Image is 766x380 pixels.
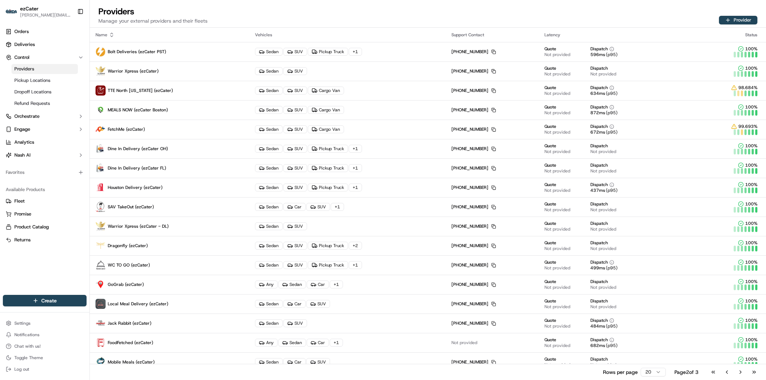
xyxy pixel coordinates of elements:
[98,6,208,17] h1: Providers
[308,125,344,133] div: Cargo Van
[14,343,41,349] span: Chat with us!
[719,16,757,24] button: Provider
[255,184,283,191] div: Sedan
[3,3,74,20] button: ezCaterezCater[PERSON_NAME][EMAIL_ADDRESS][DOMAIN_NAME]
[255,48,283,56] div: Sedan
[590,323,605,329] span: 484 ms
[41,297,57,304] span: Create
[606,52,618,57] span: (p95)
[108,223,169,229] span: Warrior Xpress (ezCater - DL)
[108,301,168,307] span: Local Meal Delivery (ezCater)
[14,113,40,120] span: Orchestrate
[590,226,616,232] span: Not provided
[278,339,306,347] div: Sedan
[307,339,329,347] div: Car
[11,64,78,74] a: Providers
[3,52,87,63] button: Control
[590,85,614,91] button: Dispatch
[544,168,570,174] span: Not provided
[108,107,168,113] span: MEALS NOW (ezCater Boston)
[108,146,168,152] span: Dine In Delivery (ezCater OH)
[590,149,616,154] span: Not provided
[745,259,757,265] span: 100 %
[331,203,344,211] div: + 1
[349,145,362,153] div: + 1
[745,182,757,187] span: 100 %
[283,300,306,308] div: Car
[283,358,306,366] div: Car
[108,185,163,190] span: Houston Delivery (ezCater)
[278,281,306,288] div: Sedan
[590,162,608,168] span: Dispatch
[255,319,283,327] div: Sedan
[14,152,31,158] span: Nash AI
[590,143,608,149] span: Dispatch
[96,32,243,38] div: Name
[108,126,145,132] span: FetchMe (ezCater)
[3,111,87,122] button: Orchestrate
[283,164,307,172] div: SUV
[255,222,283,230] div: Sedan
[544,129,570,135] span: Not provided
[544,362,570,368] span: Not provided
[745,279,757,284] span: 100 %
[745,65,757,71] span: 100 %
[3,295,87,306] button: Create
[590,46,614,52] button: Dispatch
[14,66,34,72] span: Providers
[308,106,344,114] div: Cargo Van
[590,168,616,174] span: Not provided
[20,12,71,18] button: [PERSON_NAME][EMAIL_ADDRESS][DOMAIN_NAME]
[96,163,106,173] img: v_1242_poe.png
[606,187,618,193] span: (p95)
[590,129,605,135] span: 672 ms
[590,337,614,343] button: Dispatch
[451,165,496,171] div: [PHONE_NUMBER]
[590,182,614,187] button: Dispatch
[96,66,106,76] img: warriorxpress_logo_v2.png
[349,261,362,269] div: + 1
[544,356,556,362] span: Quote
[606,265,618,271] span: (p95)
[283,48,307,56] div: SUV
[451,243,496,249] div: [PHONE_NUMBER]
[255,145,283,153] div: Sedan
[738,124,757,129] span: 99.693 %
[745,46,757,52] span: 100 %
[3,136,87,148] a: Analytics
[14,355,43,361] span: Toggle Theme
[6,237,84,243] a: Returns
[283,319,307,327] div: SUV
[590,110,605,116] span: 872 ms
[14,237,31,243] span: Returns
[451,282,496,287] div: [PHONE_NUMBER]
[283,203,306,211] div: Car
[108,68,159,74] span: Warrior Xpress (ezCater)
[14,77,50,84] span: Pickup Locations
[283,87,307,94] div: SUV
[544,32,695,38] div: Latency
[544,182,556,187] span: Quote
[590,187,605,193] span: 437 ms
[544,246,570,251] span: Not provided
[590,356,608,362] span: Dispatch
[590,304,616,310] span: Not provided
[96,299,106,309] img: lmd_logo.png
[451,185,496,190] div: [PHONE_NUMBER]
[11,87,78,97] a: Dropoff Locations
[544,343,570,348] span: Not provided
[451,146,496,152] div: [PHONE_NUMBER]
[3,353,87,363] button: Toggle Theme
[283,184,307,191] div: SUV
[451,359,496,365] div: [PHONE_NUMBER]
[544,104,556,110] span: Quote
[3,221,87,233] button: Product Catalog
[96,338,106,348] img: FoodFetched.jpg
[590,221,608,226] span: Dispatch
[544,279,556,284] span: Quote
[255,281,278,288] div: Any
[745,240,757,246] span: 100 %
[745,298,757,304] span: 100 %
[544,284,570,290] span: Not provided
[544,337,556,343] span: Quote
